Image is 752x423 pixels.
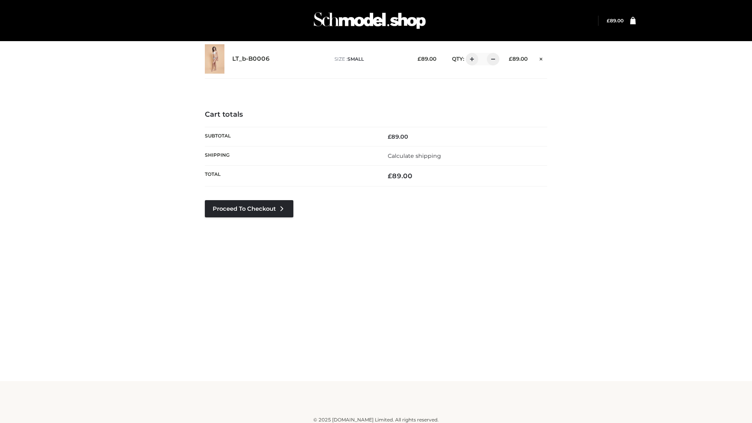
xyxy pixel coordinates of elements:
th: Total [205,166,376,186]
a: Remove this item [535,53,547,63]
img: LT_b-B0006 - SMALL [205,44,224,74]
span: £ [388,133,391,140]
bdi: 89.00 [607,18,624,23]
p: size : [334,56,405,63]
a: Calculate shipping [388,152,441,159]
th: Subtotal [205,127,376,146]
span: £ [607,18,610,23]
span: SMALL [347,56,364,62]
div: QTY: [444,53,497,65]
span: £ [418,56,421,62]
bdi: 89.00 [388,172,412,180]
a: £89.00 [607,18,624,23]
img: Schmodel Admin 964 [311,5,428,36]
span: £ [388,172,392,180]
bdi: 89.00 [388,133,408,140]
th: Shipping [205,146,376,165]
bdi: 89.00 [509,56,528,62]
span: £ [509,56,512,62]
h4: Cart totals [205,110,547,119]
bdi: 89.00 [418,56,436,62]
a: LT_b-B0006 [232,55,270,63]
a: Proceed to Checkout [205,200,293,217]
